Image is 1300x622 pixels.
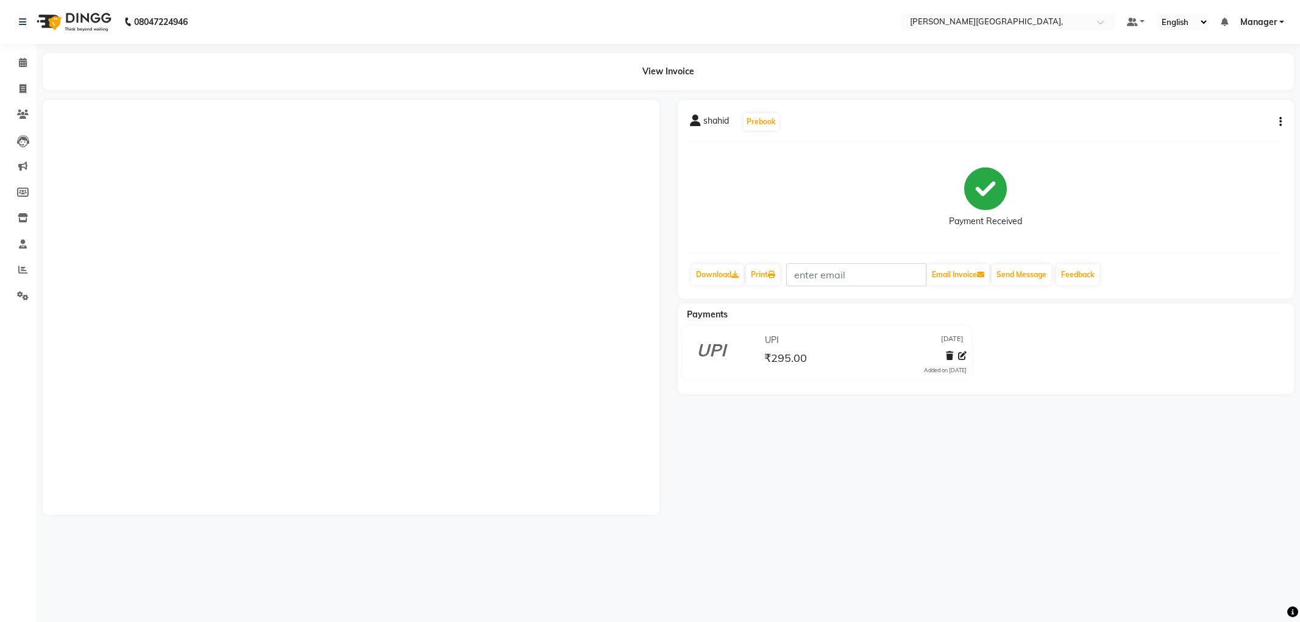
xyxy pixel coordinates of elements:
[924,366,967,375] div: Added on [DATE]
[927,264,989,285] button: Email Invoice
[949,215,1022,228] div: Payment Received
[1056,264,1099,285] a: Feedback
[31,5,115,39] img: logo
[764,351,807,368] span: ₹295.00
[134,5,188,39] b: 08047224946
[703,115,729,132] span: shahid
[765,334,779,347] span: UPI
[786,263,926,286] input: enter email
[691,264,744,285] a: Download
[687,309,728,320] span: Payments
[1240,16,1277,29] span: Manager
[744,113,779,130] button: Prebook
[746,264,780,285] a: Print
[43,53,1294,90] div: View Invoice
[941,334,964,347] span: [DATE]
[992,264,1051,285] button: Send Message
